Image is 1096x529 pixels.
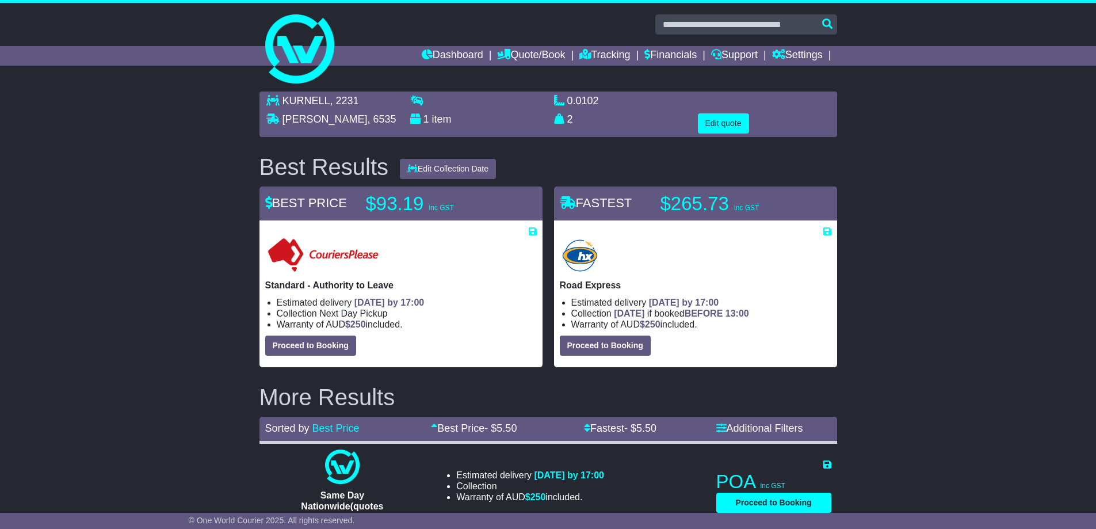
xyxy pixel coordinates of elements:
button: Proceed to Booking [560,336,651,356]
li: Warranty of AUD included. [456,492,604,503]
span: © One World Courier 2025. All rights reserved. [189,516,355,525]
a: Dashboard [422,46,483,66]
button: Edit quote [698,113,749,134]
span: Sorted by [265,423,310,434]
span: , 2231 [330,95,359,106]
li: Estimated delivery [277,297,537,308]
li: Warranty of AUD included. [571,319,831,330]
span: 1 [423,113,429,125]
p: Standard - Authority to Leave [265,280,537,291]
span: FASTEST [560,196,632,210]
li: Estimated delivery [571,297,831,308]
button: Edit Collection Date [400,159,496,179]
span: 5.50 [636,423,656,434]
span: $ [525,492,546,502]
span: [DATE] [614,309,644,318]
span: - $ [484,423,517,434]
span: $ [640,319,660,329]
span: Same Day Nationwide(quotes take 0.5-1 hour) [301,490,383,522]
li: Collection [571,308,831,319]
span: [DATE] by 17:00 [354,298,425,307]
li: Warranty of AUD included. [277,319,537,330]
span: 13:00 [725,309,749,318]
span: Next Day Pickup [319,309,387,318]
span: 250 [645,319,660,329]
span: KURNELL [282,95,330,106]
a: Additional Filters [716,423,803,434]
button: Proceed to Booking [716,493,831,513]
span: BEST PRICE [265,196,347,210]
span: 0.0102 [567,95,599,106]
a: Best Price- $5.50 [431,423,517,434]
img: One World Courier: Same Day Nationwide(quotes take 0.5-1 hour) [325,450,360,484]
span: item [432,113,452,125]
p: $93.19 [366,192,510,215]
span: inc GST [734,204,759,212]
a: Support [711,46,758,66]
span: inc GST [761,482,785,490]
img: Hunter Express: Road Express [560,237,601,274]
span: if booked [614,309,749,318]
a: Tracking [579,46,630,66]
span: BEFORE [685,309,723,318]
a: Best Price [312,423,360,434]
span: 5.50 [497,423,517,434]
span: inc GST [429,204,454,212]
span: $ [345,319,366,329]
p: $265.73 [660,192,804,215]
span: 2 [567,113,573,125]
a: Quote/Book [497,46,565,66]
span: 250 [530,492,546,502]
span: [PERSON_NAME] [282,113,368,125]
a: Financials [644,46,697,66]
a: Fastest- $5.50 [584,423,656,434]
li: Estimated delivery [456,470,604,481]
span: [DATE] by 17:00 [649,298,719,307]
img: Couriers Please: Standard - Authority to Leave [265,237,381,274]
a: Settings [772,46,823,66]
span: [DATE] by 17:00 [534,470,604,480]
p: Road Express [560,280,831,291]
span: - $ [624,423,656,434]
span: , 6535 [368,113,396,125]
li: Collection [456,481,604,492]
div: Best Results [254,154,395,180]
button: Proceed to Booking [265,336,356,356]
h2: More Results [259,385,837,410]
li: Collection [277,308,537,319]
p: POA [716,470,831,493]
span: 250 [350,319,366,329]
